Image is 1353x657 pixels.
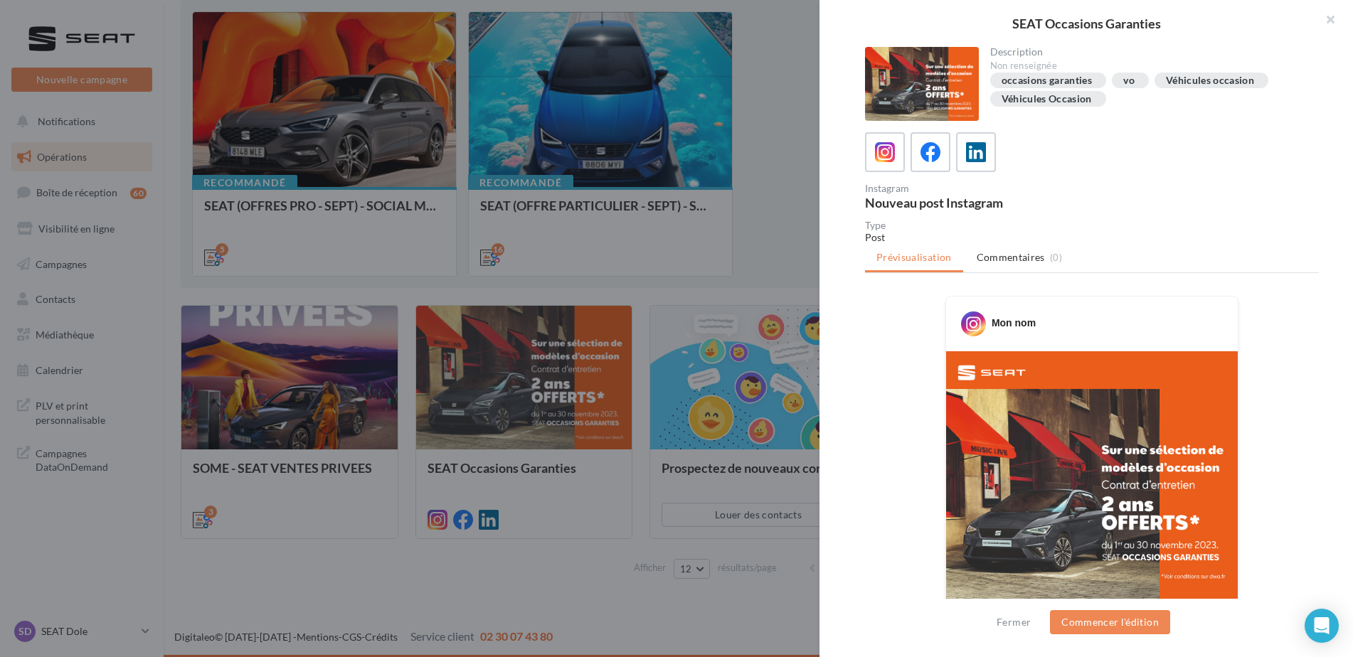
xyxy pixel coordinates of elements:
[865,196,1086,209] div: Nouveau post Instagram
[992,316,1036,330] div: Mon nom
[1002,94,1092,105] div: Véhicules Occasion
[1123,75,1135,86] div: vo
[977,250,1045,265] span: Commentaires
[1050,610,1170,634] button: Commencer l'édition
[1305,609,1339,643] div: Open Intercom Messenger
[991,614,1036,631] button: Fermer
[865,183,1086,193] div: Instagram
[1166,75,1254,86] div: Véhicules occasion
[1002,75,1093,86] div: occasions garanties
[990,60,1308,73] div: Non renseignée
[842,17,1330,30] div: SEAT Occasions Garanties
[1050,252,1062,263] span: (0)
[865,220,1319,230] div: Type
[990,47,1308,57] div: Description
[865,230,1319,245] div: Post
